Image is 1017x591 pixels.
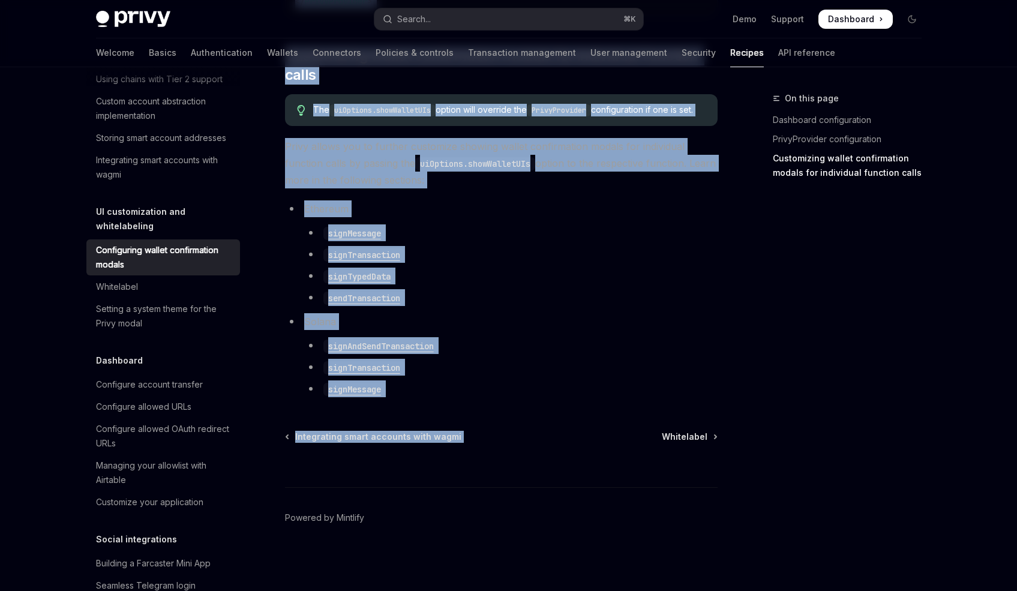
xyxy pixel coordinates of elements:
button: Toggle dark mode [902,10,922,29]
code: signTransaction [323,361,405,374]
div: Storing smart account addresses [96,131,226,145]
span: On this page [785,91,839,106]
code: signAndSendTransaction [323,340,439,353]
a: Building a Farcaster Mini App [86,553,240,574]
span: ⌘ K [623,14,636,24]
code: uiOptions.showWalletUIs [329,104,436,116]
a: signMessage [323,383,386,395]
div: Building a Farcaster Mini App [96,556,211,571]
a: Whitelabel [662,431,716,443]
a: sendTransaction [323,292,405,304]
a: Welcome [96,38,134,67]
div: Integrating smart accounts with wagmi [96,153,233,182]
a: Security [682,38,716,67]
a: Integrating smart accounts with wagmi [286,431,461,443]
code: signMessage [323,383,386,396]
a: Dashboard configuration [773,110,931,130]
code: PrivyProvider [527,104,591,116]
a: Wallets [267,38,298,67]
div: Configure account transfer [96,377,203,392]
a: Configure account transfer [86,374,240,395]
a: PrivyProvider configuration [773,130,931,149]
a: Integrating smart accounts with wagmi [86,149,240,185]
a: Basics [149,38,176,67]
code: sendTransaction [323,292,405,305]
span: Integrating smart accounts with wagmi [295,431,461,443]
div: Custom account abstraction implementation [96,94,233,123]
div: Setting a system theme for the Privy modal [96,302,233,331]
a: Policies & controls [376,38,454,67]
a: User management [590,38,667,67]
h5: Dashboard [96,353,143,368]
a: signMessage [323,227,386,239]
a: Recipes [730,38,764,67]
button: Open search [374,8,643,30]
a: Storing smart account addresses [86,127,240,149]
a: Managing your allowlist with Airtable [86,455,240,491]
span: Dashboard [828,13,874,25]
div: Configure allowed OAuth redirect URLs [96,422,233,451]
a: API reference [778,38,835,67]
a: Connectors [313,38,361,67]
code: signTypedData [323,270,395,283]
code: uiOptions.showWalletUIs [415,157,535,170]
a: Transaction management [468,38,576,67]
a: Configuring wallet confirmation modals [86,239,240,275]
span: Whitelabel [662,431,707,443]
a: signTypedData [323,270,395,282]
a: signAndSendTransaction [323,340,439,352]
a: Setting a system theme for the Privy modal [86,298,240,334]
a: Dashboard [818,10,893,29]
a: Support [771,13,804,25]
a: Customizing wallet confirmation modals for individual function calls [773,149,931,182]
div: Configure allowed URLs [96,400,191,414]
li: Solana [285,313,718,397]
code: signTransaction [323,248,405,262]
h5: UI customization and whitelabeling [96,205,240,233]
a: Configure allowed URLs [86,396,240,418]
div: Search... [397,12,431,26]
li: Ethereum [285,200,718,306]
a: Whitelabel [86,276,240,298]
a: Authentication [191,38,253,67]
a: signTransaction [323,361,405,373]
span: The option will override the configuration if one is set. [313,104,705,116]
a: Custom account abstraction implementation [86,91,240,127]
a: Customize your application [86,491,240,513]
a: Powered by Mintlify [285,512,364,524]
h5: Social integrations [96,532,177,547]
div: Configuring wallet confirmation modals [96,243,233,272]
a: signTransaction [323,248,405,260]
svg: Tip [297,105,305,116]
div: Customize your application [96,495,203,509]
div: Whitelabel [96,280,138,294]
img: dark logo [96,11,170,28]
code: signMessage [323,227,386,240]
div: Managing your allowlist with Airtable [96,458,233,487]
span: Privy allows you to further customize showing wallet confirmation modals for individual function ... [285,138,718,188]
a: Demo [733,13,757,25]
a: Configure allowed OAuth redirect URLs [86,418,240,454]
